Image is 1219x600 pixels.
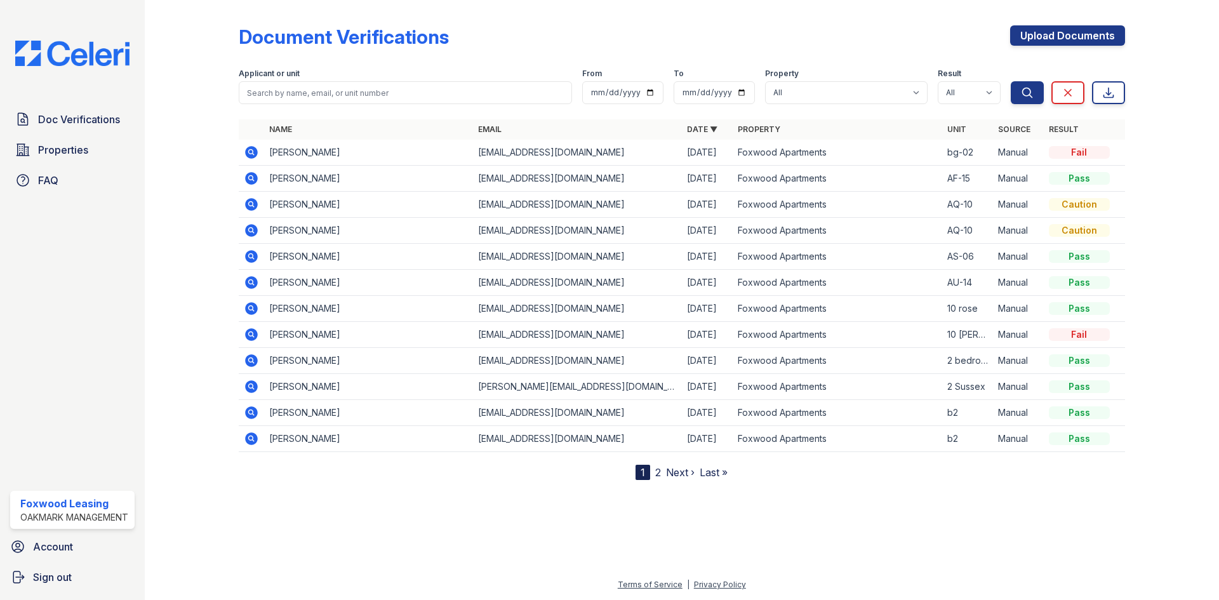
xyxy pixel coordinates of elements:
[1049,124,1079,134] a: Result
[942,244,993,270] td: AS-06
[33,539,73,554] span: Account
[682,218,733,244] td: [DATE]
[473,426,682,452] td: [EMAIL_ADDRESS][DOMAIN_NAME]
[20,511,128,524] div: Oakmark Management
[942,270,993,296] td: AU-14
[993,140,1044,166] td: Manual
[264,166,473,192] td: [PERSON_NAME]
[473,296,682,322] td: [EMAIL_ADDRESS][DOMAIN_NAME]
[993,322,1044,348] td: Manual
[10,107,135,132] a: Doc Verifications
[674,69,684,79] label: To
[1010,25,1125,46] a: Upload Documents
[938,69,961,79] label: Result
[942,218,993,244] td: AQ-10
[239,81,572,104] input: Search by name, email, or unit number
[993,400,1044,426] td: Manual
[264,140,473,166] td: [PERSON_NAME]
[682,322,733,348] td: [DATE]
[1049,432,1110,445] div: Pass
[733,400,942,426] td: Foxwood Apartments
[733,374,942,400] td: Foxwood Apartments
[700,466,728,479] a: Last »
[993,374,1044,400] td: Manual
[1049,172,1110,185] div: Pass
[666,466,695,479] a: Next ›
[1049,354,1110,367] div: Pass
[733,244,942,270] td: Foxwood Apartments
[733,348,942,374] td: Foxwood Apartments
[1049,146,1110,159] div: Fail
[1049,198,1110,211] div: Caution
[694,580,746,589] a: Privacy Policy
[682,348,733,374] td: [DATE]
[738,124,780,134] a: Property
[473,322,682,348] td: [EMAIL_ADDRESS][DOMAIN_NAME]
[264,192,473,218] td: [PERSON_NAME]
[942,322,993,348] td: 10 [PERSON_NAME]
[1049,276,1110,289] div: Pass
[618,580,683,589] a: Terms of Service
[478,124,502,134] a: Email
[5,564,140,590] a: Sign out
[993,192,1044,218] td: Manual
[38,142,88,157] span: Properties
[942,192,993,218] td: AQ-10
[264,270,473,296] td: [PERSON_NAME]
[682,270,733,296] td: [DATE]
[733,296,942,322] td: Foxwood Apartments
[687,580,689,589] div: |
[682,140,733,166] td: [DATE]
[473,400,682,426] td: [EMAIL_ADDRESS][DOMAIN_NAME]
[473,166,682,192] td: [EMAIL_ADDRESS][DOMAIN_NAME]
[473,140,682,166] td: [EMAIL_ADDRESS][DOMAIN_NAME]
[993,244,1044,270] td: Manual
[264,426,473,452] td: [PERSON_NAME]
[269,124,292,134] a: Name
[10,168,135,193] a: FAQ
[682,166,733,192] td: [DATE]
[473,218,682,244] td: [EMAIL_ADDRESS][DOMAIN_NAME]
[682,426,733,452] td: [DATE]
[733,192,942,218] td: Foxwood Apartments
[998,124,1030,134] a: Source
[733,140,942,166] td: Foxwood Apartments
[733,218,942,244] td: Foxwood Apartments
[942,140,993,166] td: bg-02
[942,426,993,452] td: b2
[682,192,733,218] td: [DATE]
[942,400,993,426] td: b2
[473,348,682,374] td: [EMAIL_ADDRESS][DOMAIN_NAME]
[655,466,661,479] a: 2
[682,374,733,400] td: [DATE]
[1049,302,1110,315] div: Pass
[264,244,473,270] td: [PERSON_NAME]
[947,124,966,134] a: Unit
[765,69,799,79] label: Property
[942,296,993,322] td: 10 rose
[10,137,135,163] a: Properties
[993,296,1044,322] td: Manual
[1049,250,1110,263] div: Pass
[942,166,993,192] td: AF-15
[473,192,682,218] td: [EMAIL_ADDRESS][DOMAIN_NAME]
[473,374,682,400] td: [PERSON_NAME][EMAIL_ADDRESS][DOMAIN_NAME]
[993,218,1044,244] td: Manual
[38,173,58,188] span: FAQ
[682,296,733,322] td: [DATE]
[993,270,1044,296] td: Manual
[38,112,120,127] span: Doc Verifications
[473,270,682,296] td: [EMAIL_ADDRESS][DOMAIN_NAME]
[733,426,942,452] td: Foxwood Apartments
[993,348,1044,374] td: Manual
[264,218,473,244] td: [PERSON_NAME]
[733,270,942,296] td: Foxwood Apartments
[5,534,140,559] a: Account
[264,374,473,400] td: [PERSON_NAME]
[682,244,733,270] td: [DATE]
[636,465,650,480] div: 1
[942,348,993,374] td: 2 bedroom
[1049,224,1110,237] div: Caution
[733,166,942,192] td: Foxwood Apartments
[239,25,449,48] div: Document Verifications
